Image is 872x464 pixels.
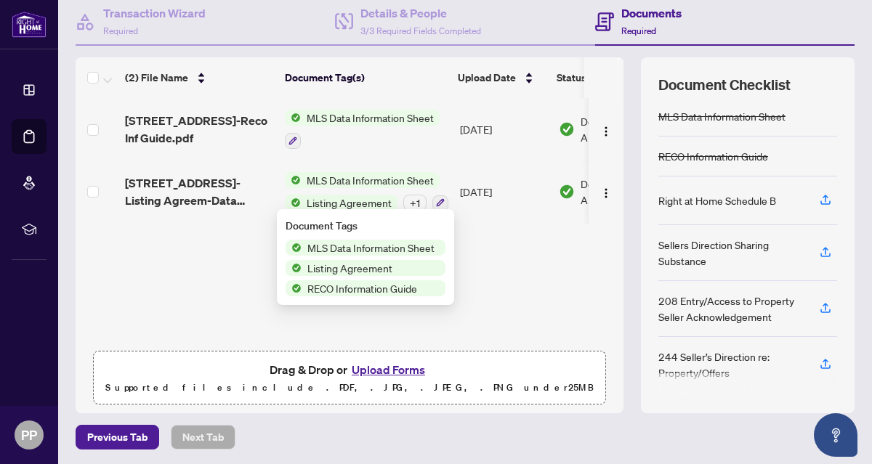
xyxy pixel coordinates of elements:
[286,260,302,276] img: Status Icon
[125,174,273,209] span: [STREET_ADDRESS]-Listing Agreem-Data information.pdf
[76,425,159,449] button: Previous Tab
[301,195,397,211] span: Listing Agreement
[621,4,682,22] h4: Documents
[301,172,440,188] span: MLS Data Information Sheet
[119,57,279,98] th: (2) File Name
[658,148,768,164] div: RECO Information Guide
[87,426,148,449] span: Previous Tab
[12,11,47,38] img: logo
[302,240,440,256] span: MLS Data Information Sheet
[658,75,791,95] span: Document Checklist
[285,110,440,149] button: Status IconMLS Data Information Sheet
[594,118,618,141] button: Logo
[600,187,612,199] img: Logo
[94,351,605,405] span: Drag & Drop orUpload FormsSupported files include .PDF, .JPG, .JPEG, .PNG under25MB
[594,180,618,203] button: Logo
[103,25,138,36] span: Required
[270,360,429,379] span: Drag & Drop or
[452,57,551,98] th: Upload Date
[347,360,429,379] button: Upload Forms
[360,4,481,22] h4: Details & People
[285,110,301,126] img: Status Icon
[621,25,656,36] span: Required
[125,112,273,147] span: [STREET_ADDRESS]-Reco Inf Guide.pdf
[360,25,481,36] span: 3/3 Required Fields Completed
[454,98,553,160] td: [DATE]
[286,218,445,234] div: Document Tags
[454,160,553,223] td: [DATE]
[103,4,206,22] h4: Transaction Wizard
[658,237,802,269] div: Sellers Direction Sharing Substance
[557,70,586,86] span: Status
[559,121,575,137] img: Document Status
[581,113,671,145] span: Document Approved
[285,172,448,211] button: Status IconMLS Data Information SheetStatus IconListing Agreement+1
[21,425,37,445] span: PP
[658,349,802,380] div: 244 Seller’s Direction re: Property/Offers
[559,184,575,200] img: Document Status
[658,192,776,208] div: Right at Home Schedule B
[102,379,597,396] p: Supported files include .PDF, .JPG, .JPEG, .PNG under 25 MB
[302,280,423,296] span: RECO Information Guide
[600,126,612,137] img: Logo
[171,425,235,449] button: Next Tab
[814,413,857,457] button: Open asap
[301,110,440,126] span: MLS Data Information Sheet
[581,176,671,208] span: Document Approved
[403,195,427,211] div: + 1
[285,195,301,211] img: Status Icon
[285,172,301,188] img: Status Icon
[279,57,452,98] th: Document Tag(s)
[551,57,674,98] th: Status
[658,108,786,124] div: MLS Data Information Sheet
[458,70,516,86] span: Upload Date
[658,293,802,325] div: 208 Entry/Access to Property Seller Acknowledgement
[286,240,302,256] img: Status Icon
[286,280,302,296] img: Status Icon
[125,70,188,86] span: (2) File Name
[302,260,398,276] span: Listing Agreement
